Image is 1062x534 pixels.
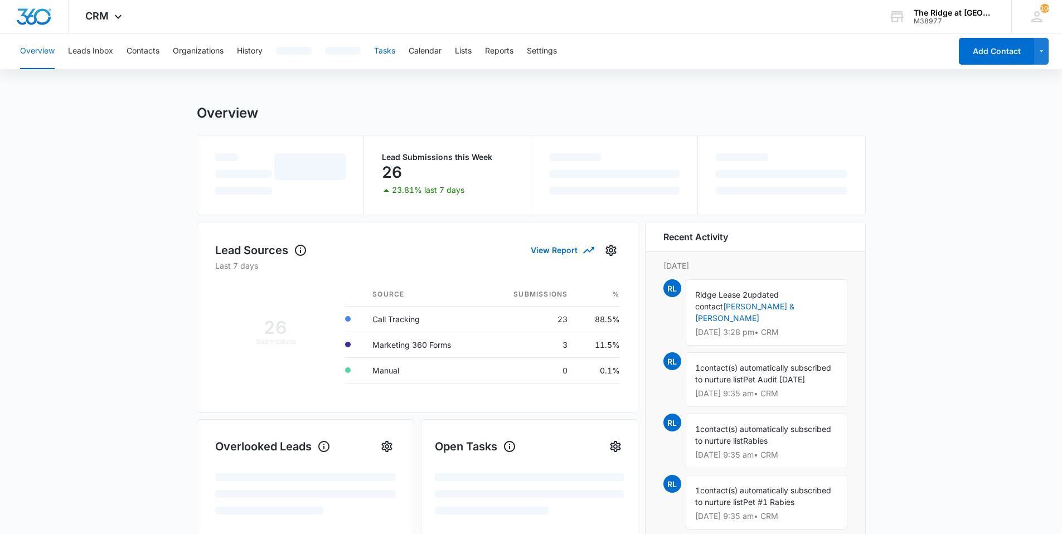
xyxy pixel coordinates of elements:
[663,414,681,431] span: RL
[363,357,486,383] td: Manual
[1040,4,1049,13] span: 106
[392,186,464,194] p: 23.81% last 7 days
[486,332,576,357] td: 3
[215,260,620,271] p: Last 7 days
[576,283,619,307] th: %
[127,33,159,69] button: Contacts
[20,33,55,69] button: Overview
[663,260,847,271] p: [DATE]
[85,10,109,22] span: CRM
[486,283,576,307] th: Submissions
[695,390,838,397] p: [DATE] 9:35 am • CRM
[607,438,624,455] button: Settings
[527,33,557,69] button: Settings
[663,352,681,370] span: RL
[743,436,768,445] span: Rabies
[486,306,576,332] td: 23
[576,357,619,383] td: 0.1%
[663,230,728,244] h6: Recent Activity
[959,38,1034,65] button: Add Contact
[455,33,472,69] button: Lists
[363,283,486,307] th: Source
[215,242,307,259] h1: Lead Sources
[914,8,995,17] div: account name
[663,475,681,493] span: RL
[173,33,224,69] button: Organizations
[363,332,486,357] td: Marketing 360 Forms
[695,290,748,299] span: Ridge Lease 2
[695,512,838,520] p: [DATE] 9:35 am • CRM
[435,438,516,455] h1: Open Tasks
[576,332,619,357] td: 11.5%
[695,424,831,445] span: contact(s) automatically subscribed to nurture list
[695,363,700,372] span: 1
[486,357,576,383] td: 0
[531,240,593,260] button: View Report
[409,33,442,69] button: Calendar
[374,33,395,69] button: Tasks
[695,363,831,384] span: contact(s) automatically subscribed to nurture list
[695,451,838,459] p: [DATE] 9:35 am • CRM
[914,17,995,25] div: account id
[602,241,620,259] button: Settings
[382,153,513,161] p: Lead Submissions this Week
[695,302,794,323] a: [PERSON_NAME] & [PERSON_NAME]
[695,328,838,336] p: [DATE] 3:28 pm • CRM
[68,33,113,69] button: Leads Inbox
[743,375,805,384] span: Pet Audit [DATE]
[695,424,700,434] span: 1
[743,497,794,507] span: Pet #1 Rabies
[695,486,831,507] span: contact(s) automatically subscribed to nurture list
[663,279,681,297] span: RL
[1040,4,1049,13] div: notifications count
[363,306,486,332] td: Call Tracking
[378,438,396,455] button: Settings
[237,33,263,69] button: History
[197,105,258,122] h1: Overview
[695,486,700,495] span: 1
[215,438,331,455] h1: Overlooked Leads
[485,33,513,69] button: Reports
[382,163,402,181] p: 26
[576,306,619,332] td: 88.5%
